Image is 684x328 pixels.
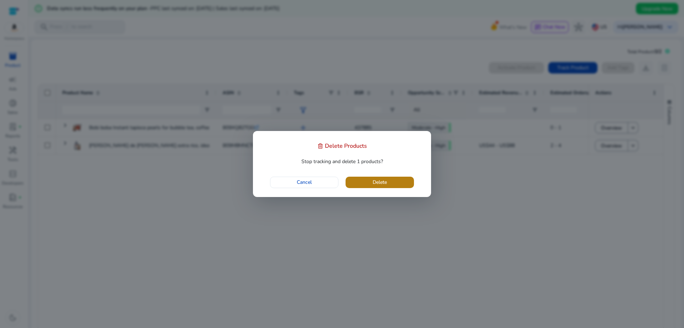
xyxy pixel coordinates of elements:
button: Delete [346,177,414,188]
p: Stop tracking and delete 1 products? [262,157,422,166]
span: Delete [373,178,387,186]
button: Cancel [270,177,338,188]
h4: Delete Products [325,143,367,150]
span: Cancel [297,178,312,186]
